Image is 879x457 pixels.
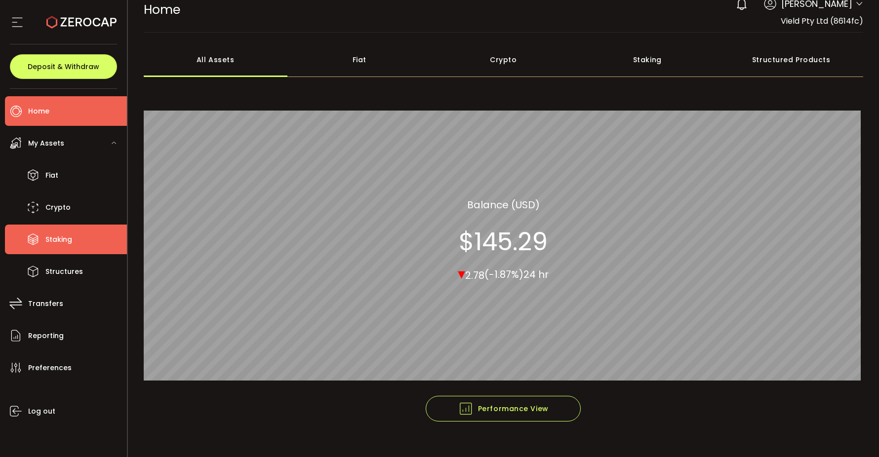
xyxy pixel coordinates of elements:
button: Performance View [426,396,581,421]
span: Staking [45,232,72,247]
section: $145.29 [459,227,548,256]
span: Deposit & Withdraw [28,63,99,70]
span: Fiat [45,168,58,183]
span: Crypto [45,200,71,215]
span: Performance View [458,401,549,416]
div: Crypto [432,42,576,77]
span: Home [28,104,49,118]
span: Preferences [28,361,72,375]
span: Vield Pty Ltd (8614fc) [781,15,863,27]
div: Structured Products [719,42,864,77]
section: Balance (USD) [467,197,540,212]
span: (-1.87%) [484,267,523,281]
iframe: Chat Widget [830,410,879,457]
span: Reporting [28,329,64,343]
span: ▾ [458,263,465,284]
span: 2.78 [465,268,484,282]
span: My Assets [28,136,64,151]
span: Structures [45,265,83,279]
span: Transfers [28,297,63,311]
span: Log out [28,404,55,419]
div: Fiat [287,42,432,77]
button: Deposit & Withdraw [10,54,117,79]
span: 24 hr [523,267,549,281]
div: Staking [575,42,719,77]
span: Home [144,1,180,18]
div: All Assets [144,42,288,77]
